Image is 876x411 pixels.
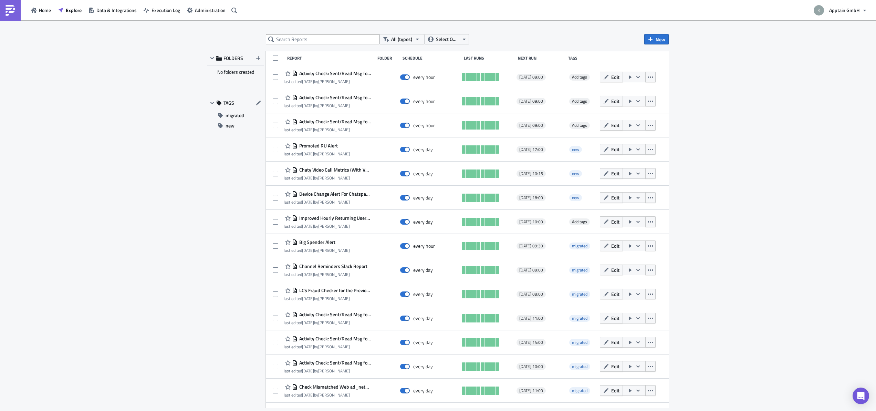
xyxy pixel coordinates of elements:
div: every day [413,339,433,346]
button: Edit [600,144,623,155]
button: Apptain GmbH [810,3,871,18]
div: last edited by [PERSON_NAME] [284,368,371,373]
button: Edit [600,96,623,106]
div: last edited by [PERSON_NAME] [284,344,371,349]
time: 2025-08-20T04:06:29Z [302,247,314,254]
img: PushMetrics [5,5,16,16]
span: Promoted RU Alert [298,143,338,149]
span: Edit [611,266,619,274]
span: Edit [611,387,619,394]
span: migrated [572,387,587,394]
span: Edit [611,97,619,105]
span: Chaty Video Call Metrics (With VU Filters) [298,167,371,173]
span: migrated [572,315,587,321]
div: every day [413,315,433,321]
time: 2025-09-29T03:10:12Z [302,78,314,85]
span: new [226,121,234,131]
div: last edited by [PERSON_NAME] [284,296,371,301]
button: Select Owner [424,34,469,44]
time: 2025-09-29T03:09:44Z [302,319,314,326]
span: Add tags [572,122,587,129]
span: migrated [569,243,590,249]
div: last edited by [PERSON_NAME] [284,272,367,277]
div: last edited by [PERSON_NAME] [284,199,371,205]
span: TAGS [223,100,234,106]
div: every day [413,219,433,225]
span: migrated [569,291,590,298]
div: last edited by [PERSON_NAME] [284,224,371,229]
span: New [656,36,665,43]
span: Data & Integrations [96,7,137,14]
time: 2025-07-29T02:53:23Z [302,199,314,205]
span: Activity Check: Sent/Read Msg for Native Chatspace [298,336,371,342]
time: 2025-08-22T08:11:41Z [302,151,314,157]
div: Report [287,55,374,61]
span: Add tags [572,74,587,80]
button: Edit [600,192,623,203]
span: Administration [195,7,226,14]
div: Schedule [403,55,460,61]
span: new [572,194,579,201]
span: new [569,194,582,201]
button: Edit [600,265,623,275]
button: New [644,34,669,44]
div: last edited by [PERSON_NAME] [284,79,371,84]
time: 2025-09-29T02:55:13Z [302,368,314,374]
span: [DATE] 09:30 [519,243,543,249]
div: Open Intercom Messenger [853,388,869,404]
span: migrated [572,339,587,346]
span: Edit [611,73,619,81]
div: last edited by [PERSON_NAME] [284,392,371,398]
span: LCS Fraud Checker for the Previous Day ONLY [298,287,371,294]
button: Administration [184,5,229,16]
span: migrated [572,267,587,273]
span: All (types) [391,35,412,43]
span: Edit [611,194,619,201]
span: [DATE] 18:00 [519,195,543,201]
span: migrated [569,387,590,394]
div: every hour [413,122,435,129]
time: 2025-10-03T06:21:24Z [302,392,314,398]
div: No folders created [207,65,264,79]
div: every day [413,146,433,153]
button: Edit [600,240,623,251]
span: Home [39,7,51,14]
span: Activity Check: Sent/Read Msg for Native Chaty [298,360,371,366]
time: 2025-08-18T10:07:29Z [302,175,314,181]
button: Edit [600,337,623,348]
button: Edit [600,289,623,299]
span: [DATE] 17:00 [519,147,543,152]
button: Edit [600,168,623,179]
time: 2025-07-23T07:02:20Z [302,295,314,302]
span: new [569,146,582,153]
div: every day [413,171,433,177]
button: Home [28,5,54,16]
input: Search Reports [266,34,379,44]
span: migrated [569,315,590,322]
span: Add tags [569,122,590,129]
span: migrated [572,243,587,249]
div: every day [413,267,433,273]
span: migrated [572,363,587,370]
button: Edit [600,313,623,323]
span: Apptain GmbH [829,7,859,14]
span: Activity Check: Sent/Read Msg for Native Chaty [Urgent] [298,119,371,125]
div: last edited by [PERSON_NAME] [284,175,371,181]
span: migrated [569,339,590,346]
span: migrated [569,267,590,274]
span: Channel Reminders Slack Report [298,263,367,269]
span: FOLDERS [223,55,243,61]
button: Edit [600,120,623,131]
div: every hour [413,98,435,104]
time: 2025-07-22T07:52:39Z [302,223,314,229]
div: last edited by [PERSON_NAME] [284,103,371,108]
span: Check Mismatched Web ad_network_mapped [298,384,371,390]
span: migrated [572,291,587,297]
span: Edit [611,339,619,346]
button: Edit [600,72,623,82]
span: [DATE] 08:00 [519,291,543,297]
span: Edit [611,218,619,225]
div: Folder [377,55,399,61]
span: [DATE] 09:00 [519,123,543,128]
div: Tags [568,55,597,61]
